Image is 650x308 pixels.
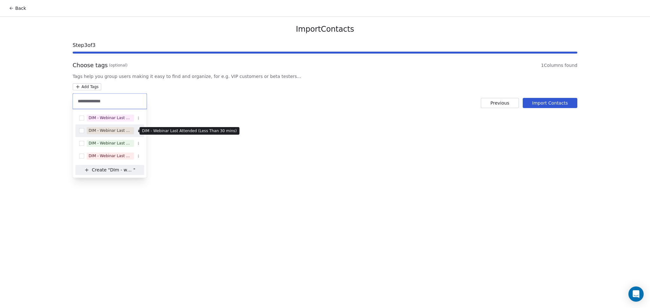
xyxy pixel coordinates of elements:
div: DIM - Webinar Last Attended (Less Than 30 mins) [89,128,132,133]
div: DIM - Webinar Last Hot Lead [89,140,132,146]
span: DIm - webinar [110,167,133,173]
span: " [133,167,135,173]
div: DIM - Webinar Last Attended [89,115,132,121]
div: Suggestions [75,112,144,175]
span: Create " [92,167,110,173]
p: DIM - Webinar Last Attended (Less Than 30 mins) [142,128,237,133]
div: DIM - Webinar Last No show [89,153,132,159]
button: Create "DIm - webinar" [79,165,140,175]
